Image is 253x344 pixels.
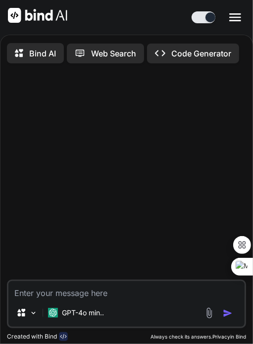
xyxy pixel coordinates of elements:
p: GPT-4o min.. [62,308,104,318]
img: attachment [203,307,215,319]
p: Always check its answers. in Bind [151,333,246,341]
p: Bind AI [29,48,56,59]
img: Pick Models [29,309,38,317]
p: Code Generator [171,48,231,59]
img: bind-logo [59,332,68,341]
img: icon [223,308,233,318]
img: GPT-4o mini [48,308,58,318]
p: Web Search [91,48,136,59]
img: Bind AI [8,8,67,23]
p: Created with Bind [7,333,57,341]
span: Privacy [212,334,230,340]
